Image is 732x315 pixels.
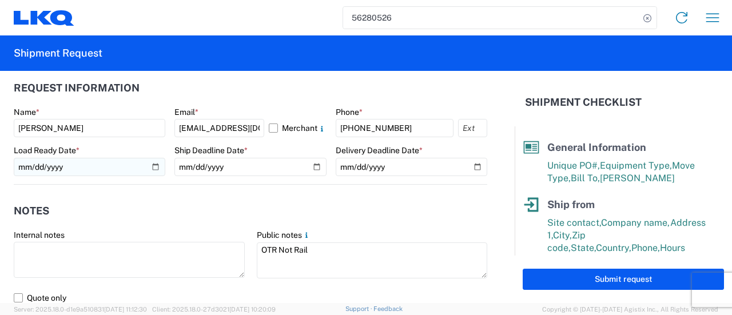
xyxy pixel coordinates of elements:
label: Public notes [257,230,311,240]
span: Bill To, [571,173,600,184]
span: Unique PO#, [547,160,600,171]
span: Client: 2025.18.0-27d3021 [152,306,276,313]
label: Merchant [269,119,327,137]
span: Hours to [570,255,606,266]
span: Site contact, [547,217,601,228]
span: Company name, [601,217,670,228]
button: Submit request [523,269,724,290]
span: [PERSON_NAME] [600,173,675,184]
label: Email [174,107,198,117]
span: Copyright © [DATE]-[DATE] Agistix Inc., All Rights Reserved [542,304,718,314]
label: Internal notes [14,230,65,240]
span: [DATE] 11:12:30 [104,306,147,313]
label: Phone [336,107,363,117]
span: General Information [547,141,646,153]
h2: Request Information [14,82,140,94]
label: Ship Deadline Date [174,145,248,155]
h2: Shipment Request [14,46,102,60]
label: Quote only [14,289,487,307]
a: Feedback [373,305,403,312]
input: Ext [458,119,487,137]
h2: Notes [14,205,49,217]
span: Server: 2025.18.0-d1e9a510831 [14,306,147,313]
span: Equipment Type, [600,160,672,171]
span: City, [553,230,572,241]
span: Country, [596,242,631,253]
span: State, [571,242,596,253]
a: Support [345,305,374,312]
label: Name [14,107,39,117]
span: [DATE] 10:20:09 [229,306,276,313]
span: Ship from [547,198,595,210]
h2: Shipment Checklist [525,95,642,109]
label: Delivery Deadline Date [336,145,423,155]
label: Load Ready Date [14,145,79,155]
input: Shipment, tracking or reference number [343,7,639,29]
span: Phone, [631,242,660,253]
